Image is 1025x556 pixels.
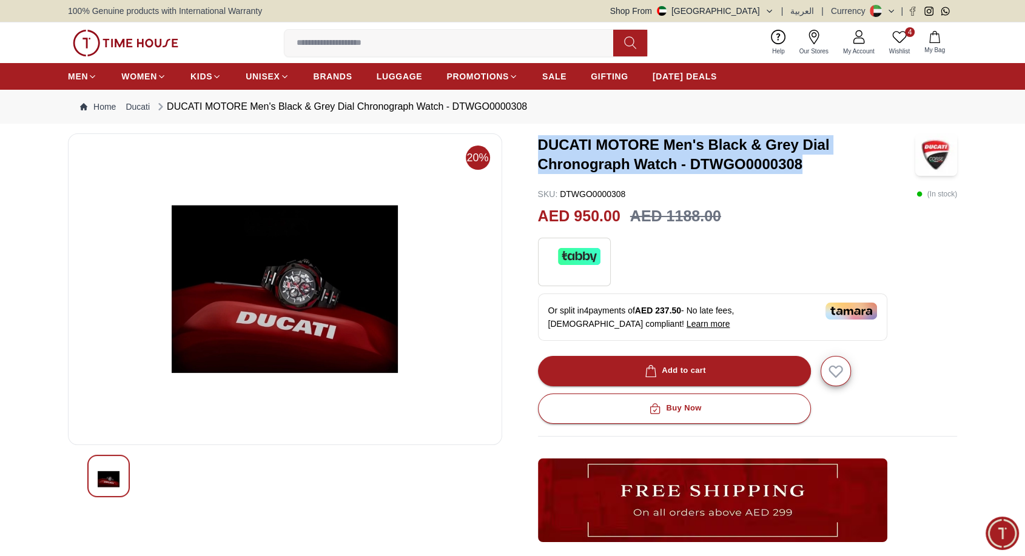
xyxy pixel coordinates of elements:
[377,70,423,82] span: LUGGAGE
[314,65,352,87] a: BRANDS
[917,28,952,57] button: My Bag
[314,70,352,82] span: BRANDS
[986,517,1019,550] div: Chat Widget
[538,394,811,424] button: Buy Now
[653,65,717,87] a: [DATE] DEALS
[610,5,774,17] button: Shop From[GEOGRAPHIC_DATA]
[941,7,950,16] a: Whatsapp
[591,70,628,82] span: GIFTING
[653,70,717,82] span: [DATE] DEALS
[538,356,811,386] button: Add to cart
[825,303,877,320] img: Tamara
[80,101,116,113] a: Home
[121,70,157,82] span: WOMEN
[915,133,957,176] img: DUCATI MOTORE Men's Black & Grey Dial Chronograph Watch - DTWGO0000308
[781,5,784,17] span: |
[68,70,88,82] span: MEN
[821,5,824,17] span: |
[790,5,814,17] button: العربية
[635,306,681,315] span: AED 237.50
[446,70,509,82] span: PROMOTIONS
[924,7,933,16] a: Instagram
[765,27,792,58] a: Help
[246,70,280,82] span: UNISEX
[642,364,706,378] div: Add to cart
[919,45,950,55] span: My Bag
[538,135,916,174] h3: DUCATI MOTORE Men's Black & Grey Dial Chronograph Watch - DTWGO0000308
[155,99,527,114] div: DUCATI MOTORE Men's Black & Grey Dial Chronograph Watch - DTWGO0000308
[905,27,915,37] span: 4
[121,65,166,87] a: WOMEN
[190,65,221,87] a: KIDS
[538,205,620,228] h2: AED 950.00
[687,319,730,329] span: Learn more
[68,90,957,124] nav: Breadcrumb
[377,65,423,87] a: LUGGAGE
[538,189,558,199] span: SKU :
[792,27,836,58] a: Our Stores
[838,47,879,56] span: My Account
[647,401,701,415] div: Buy Now
[542,65,566,87] a: SALE
[78,144,492,435] img: DUCATI MOTORE Men's Black & Grey Dial Chronograph Watch - DTWGO0000308
[630,205,721,228] h3: AED 1188.00
[538,188,626,200] p: DTWGO0000308
[767,47,790,56] span: Help
[190,70,212,82] span: KIDS
[908,7,917,16] a: Facebook
[68,65,97,87] a: MEN
[901,5,903,17] span: |
[126,101,150,113] a: Ducati
[795,47,833,56] span: Our Stores
[884,47,915,56] span: Wishlist
[916,188,957,200] p: ( In stock )
[882,27,917,58] a: 4Wishlist
[466,146,490,170] span: 20%
[68,5,262,17] span: 100% Genuine products with International Warranty
[591,65,628,87] a: GIFTING
[446,65,518,87] a: PROMOTIONS
[98,465,119,493] img: DUCATI MOTORE Men's Black & Grey Dial Chronograph Watch - DTWGO0000308
[538,293,887,341] div: Or split in 4 payments of - No late fees, [DEMOGRAPHIC_DATA] compliant!
[831,5,870,17] div: Currency
[538,458,887,542] img: ...
[542,70,566,82] span: SALE
[657,6,667,16] img: United Arab Emirates
[246,65,289,87] a: UNISEX
[73,30,178,56] img: ...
